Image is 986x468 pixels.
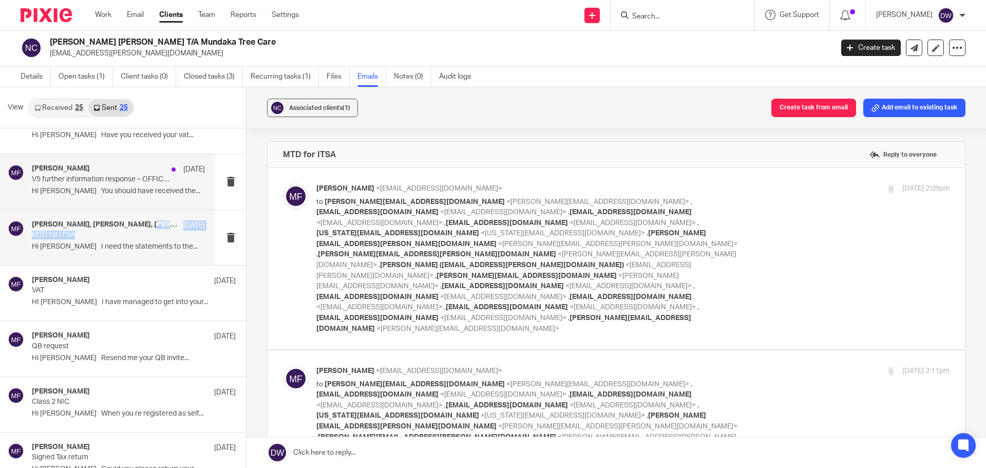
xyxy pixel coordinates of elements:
a: Files [327,67,350,87]
a: Notes (0) [394,67,431,87]
span: , [316,251,318,258]
a: [PERSON_NAME][EMAIL_ADDRESS][PERSON_NAME][DOMAIN_NAME] [6,134,212,141]
img: emails [300,137,313,149]
span: [EMAIL_ADDRESS][DOMAIN_NAME] [316,209,439,216]
span: , [316,434,318,441]
img: svg%3E [283,183,309,209]
span: , [697,219,699,227]
span: [US_STATE][EMAIL_ADDRESS][DOMAIN_NAME] [316,230,479,237]
img: svg%3E [8,331,24,348]
span: [PERSON_NAME][EMAIL_ADDRESS][PERSON_NAME][DOMAIN_NAME] [316,230,706,248]
span: <[EMAIL_ADDRESS][DOMAIN_NAME]> [316,402,443,409]
span: [PERSON_NAME] ([EMAIL_ADDRESS][PERSON_NAME][DOMAIN_NAME]) [380,261,624,269]
span: , [444,219,446,227]
img: svg%3E [938,7,954,24]
img: svg%3E [8,164,24,181]
span: [EMAIL_ADDRESS][DOMAIN_NAME] [446,304,568,311]
img: emails [315,137,327,149]
a: Open tasks (1) [59,67,113,87]
a: Audit logs [439,67,479,87]
a: Emails [357,67,386,87]
a: Reports [231,10,256,20]
p: [PERSON_NAME] [876,10,933,20]
p: VAT [32,286,195,295]
h4: [PERSON_NAME] [32,331,90,340]
a: Email [127,10,144,20]
span: , [568,391,570,398]
span: <[EMAIL_ADDRESS][PERSON_NAME][DOMAIN_NAME]> [316,261,691,279]
span: <[US_STATE][EMAIL_ADDRESS][DOMAIN_NAME]> [481,412,645,419]
span: , [568,314,570,322]
p: Hi [PERSON_NAME] When you re registered as self... [32,409,236,418]
span: [EMAIL_ADDRESS][DOMAIN_NAME] [446,219,568,227]
span: , [444,402,446,409]
span: <[EMAIL_ADDRESS][DOMAIN_NAME]> [316,219,443,227]
span: [EMAIL_ADDRESS][DOMAIN_NAME] [316,293,439,301]
a: Work [95,10,111,20]
span: <[EMAIL_ADDRESS][DOMAIN_NAME]> [440,391,566,398]
h4: MTD for ITSA [283,149,336,160]
span: , [378,261,380,269]
p: [DATE] [214,276,236,286]
a: Settings [272,10,299,20]
h4: [PERSON_NAME], [PERSON_NAME], [PERSON_NAME] [32,220,178,229]
div: 25 [75,104,83,111]
p: Signed Tax return [32,453,195,462]
span: [EMAIL_ADDRESS][DOMAIN_NAME] [570,209,692,216]
img: svg%3E [283,366,309,391]
p: [DATE] [214,443,236,453]
button: Create task from email [771,99,856,117]
button: Add email to existing task [863,99,965,117]
span: <[PERSON_NAME][EMAIL_ADDRESS][DOMAIN_NAME]> [506,198,689,205]
span: to [316,381,323,388]
a: Clients [159,10,183,20]
h4: [PERSON_NAME] [32,276,90,285]
p: Hi [PERSON_NAME] Resend me your QB invite... [32,354,236,363]
span: [PERSON_NAME][EMAIL_ADDRESS][DOMAIN_NAME] [437,272,617,279]
h4: [PERSON_NAME] [32,443,90,452]
h2: [PERSON_NAME] [PERSON_NAME] T/A Mundaka Tree Care [50,37,671,48]
span: <[PERSON_NAME][EMAIL_ADDRESS][PERSON_NAME][DOMAIN_NAME]> [498,240,737,248]
img: emails [1,152,89,173]
span: [URL][DOMAIN_NAME][PERSON_NAME][DOMAIN_NAME][PERSON_NAME] [8,143,223,150]
sup: nd [148,22,156,30]
span: <[EMAIL_ADDRESS][DOMAIN_NAME]> [570,219,696,227]
span: , [697,304,699,311]
span: , [568,209,570,216]
span: <[EMAIL_ADDRESS][DOMAIN_NAME]> [440,209,566,216]
span: Associated clients [289,105,350,111]
p: [EMAIL_ADDRESS][PERSON_NAME][DOMAIN_NAME] [50,48,826,59]
span: <[EMAIL_ADDRESS][DOMAIN_NAME]> [565,283,692,290]
span: , [647,230,648,237]
span: , [435,272,437,279]
span: [EMAIL_ADDRESS][DOMAIN_NAME] [446,402,568,409]
span: [PERSON_NAME] [316,367,374,375]
p: [DATE] 2:09pm [902,183,950,194]
span: [PERSON_NAME][EMAIL_ADDRESS][DOMAIN_NAME] [325,381,505,388]
span: [EMAIL_ADDRESS][DOMAIN_NAME] [316,314,439,322]
span: [PERSON_NAME][EMAIL_ADDRESS][PERSON_NAME][DOMAIN_NAME] [318,251,556,258]
span: , [693,283,695,290]
span: <[PERSON_NAME][EMAIL_ADDRESS][PERSON_NAME][DOMAIN_NAME]> [498,423,737,430]
span: to [316,198,323,205]
span: <[EMAIL_ADDRESS][DOMAIN_NAME]> [440,293,566,301]
img: svg%3E [8,443,24,459]
a: Recurring tasks (1) [251,67,319,87]
span: , [568,293,570,301]
p: HI [PERSON_NAME] I have managed to get into your... [32,298,236,307]
span: <[EMAIL_ADDRESS][DOMAIN_NAME]> [376,367,502,375]
p: Class 2 NIC [32,398,195,406]
h4: [PERSON_NAME] [32,387,90,396]
p: [DATE] [183,164,205,175]
span: <[EMAIL_ADDRESS][DOMAIN_NAME]> [376,185,502,192]
p: [DATE] [214,331,236,342]
span: [PERSON_NAME][EMAIL_ADDRESS][DOMAIN_NAME] [325,198,505,205]
a: Client tasks (0) [121,67,176,87]
span: <[PERSON_NAME][EMAIL_ADDRESS][DOMAIN_NAME]> [506,381,689,388]
span: [PERSON_NAME][EMAIL_ADDRESS][DOMAIN_NAME] [316,314,691,332]
span: [EMAIL_ADDRESS][DOMAIN_NAME] [570,391,692,398]
p: MTD for ITSA [32,231,170,239]
span: <[PERSON_NAME][EMAIL_ADDRESS][DOMAIN_NAME]> [376,325,559,332]
div: 25 [120,104,128,111]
